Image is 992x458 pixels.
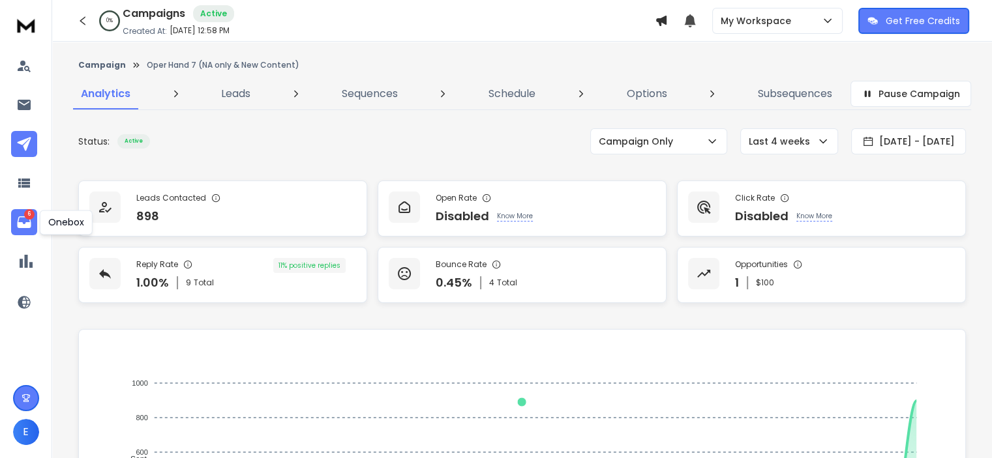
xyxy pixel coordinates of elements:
[170,25,230,36] p: [DATE] 12:58 PM
[497,211,533,222] p: Know More
[186,278,191,288] span: 9
[40,210,93,235] div: Onebox
[136,193,206,203] p: Leads Contacted
[378,180,667,236] a: Open RateDisabledKnow More
[436,274,472,292] p: 0.45 %
[378,247,667,303] a: Bounce Rate0.45%4Total
[627,86,667,102] p: Options
[886,14,960,27] p: Get Free Credits
[735,274,739,292] p: 1
[750,78,840,109] a: Subsequences
[81,86,130,102] p: Analytics
[221,86,250,102] p: Leads
[481,78,543,109] a: Schedule
[599,135,678,148] p: Campaign Only
[147,60,299,70] p: Oper Hand 7 (NA only & New Content)
[677,247,966,303] a: Opportunities1$100
[850,81,971,107] button: Pause Campaign
[123,6,185,21] h1: Campaigns
[106,17,113,25] p: 0 %
[488,86,535,102] p: Schedule
[851,128,966,154] button: [DATE] - [DATE]
[13,419,39,445] button: E
[24,209,35,220] p: 6
[193,5,234,22] div: Active
[436,259,487,270] p: Bounce Rate
[194,278,214,288] span: Total
[73,78,138,109] a: Analytics
[735,259,788,270] p: Opportunities
[758,86,832,102] p: Subsequences
[136,259,178,270] p: Reply Rate
[796,211,832,222] p: Know More
[78,247,367,303] a: Reply Rate1.00%9Total11% positive replies
[735,207,789,225] p: Disabled
[78,60,126,70] button: Campaign
[11,209,37,235] a: 6
[721,14,796,27] p: My Workspace
[858,8,969,34] button: Get Free Credits
[132,379,148,387] tspan: 1000
[117,134,150,149] div: Active
[13,13,39,37] img: logo
[436,207,489,225] p: Disabled
[489,278,494,288] span: 4
[78,180,367,236] a: Leads Contacted898
[342,86,398,102] p: Sequences
[756,278,774,288] p: $ 100
[123,26,167,36] p: Created At:
[334,78,406,109] a: Sequences
[78,135,110,148] p: Status:
[677,180,966,236] a: Click RateDisabledKnow More
[735,193,775,203] p: Click Rate
[136,207,159,225] p: 898
[136,448,148,456] tspan: 600
[273,258,346,273] div: 11 % positive replies
[749,135,815,148] p: Last 4 weeks
[619,78,675,109] a: Options
[136,414,148,422] tspan: 800
[436,193,477,203] p: Open Rate
[497,278,517,288] span: Total
[213,78,258,109] a: Leads
[136,274,169,292] p: 1.00 %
